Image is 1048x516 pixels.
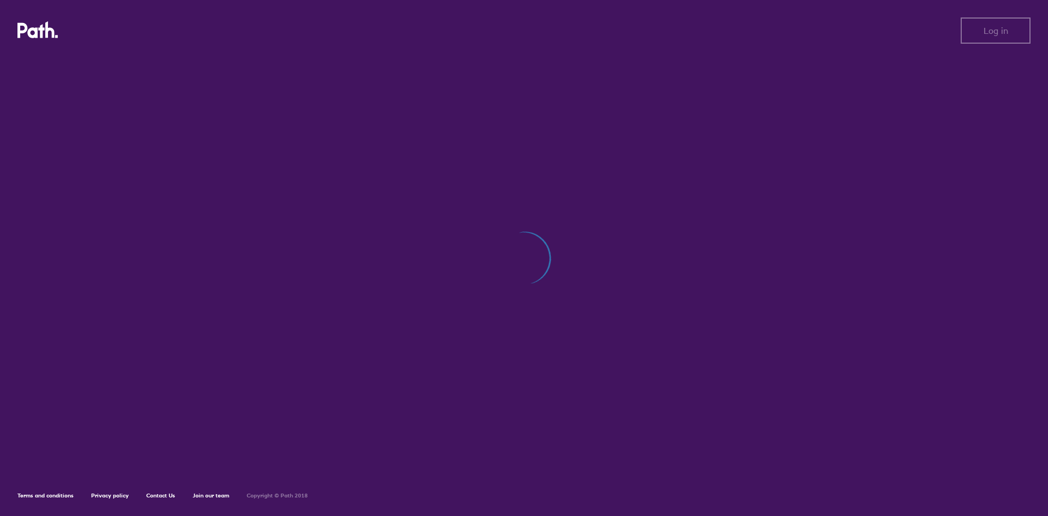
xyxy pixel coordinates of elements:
[984,26,1008,35] span: Log in
[247,493,308,499] h6: Copyright © Path 2018
[91,492,129,499] a: Privacy policy
[17,492,74,499] a: Terms and conditions
[193,492,229,499] a: Join our team
[961,17,1031,44] button: Log in
[146,492,175,499] a: Contact Us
